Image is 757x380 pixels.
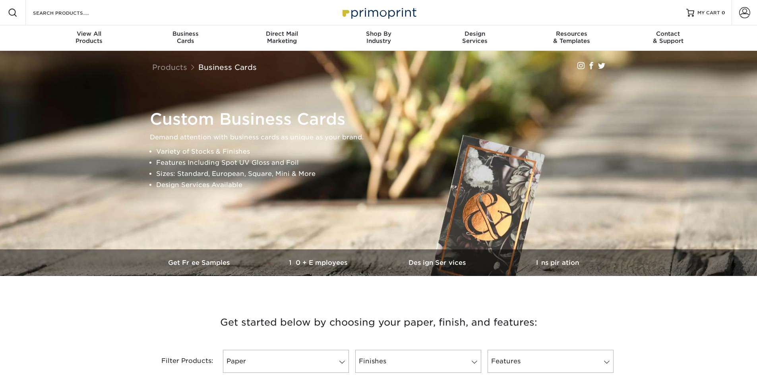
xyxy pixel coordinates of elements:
span: Resources [523,30,620,37]
a: Contact& Support [620,25,716,51]
h3: Get started below by choosing your paper, finish, and features: [146,305,611,340]
span: 0 [722,10,725,15]
span: Design [427,30,523,37]
div: & Templates [523,30,620,44]
div: Marketing [234,30,330,44]
p: Demand attention with business cards as unique as your brand. [150,132,615,143]
a: Business Cards [198,63,257,71]
a: 10+ Employees [259,249,379,276]
h3: Inspiration [498,259,617,266]
a: Design Services [379,249,498,276]
li: Sizes: Standard, European, Square, Mini & More [156,168,615,179]
a: Shop ByIndustry [330,25,427,51]
h3: 10+ Employees [259,259,379,266]
a: Finishes [355,350,481,373]
li: Design Services Available [156,179,615,191]
span: View All [41,30,137,37]
a: Get Free Samples [140,249,259,276]
a: BusinessCards [137,25,234,51]
span: Shop By [330,30,427,37]
img: Primoprint [339,4,418,21]
a: View AllProducts [41,25,137,51]
span: MY CART [697,10,720,16]
a: Inspiration [498,249,617,276]
li: Variety of Stocks & Finishes [156,146,615,157]
h1: Custom Business Cards [150,110,615,129]
div: & Support [620,30,716,44]
h3: Get Free Samples [140,259,259,266]
a: Direct MailMarketing [234,25,330,51]
div: Products [41,30,137,44]
a: Resources& Templates [523,25,620,51]
div: Filter Products: [140,350,220,373]
li: Features Including Spot UV Gloss and Foil [156,157,615,168]
input: SEARCH PRODUCTS..... [32,8,110,17]
div: Cards [137,30,234,44]
a: Products [152,63,187,71]
h3: Design Services [379,259,498,266]
div: Industry [330,30,427,44]
div: Services [427,30,523,44]
span: Business [137,30,234,37]
span: Direct Mail [234,30,330,37]
a: Features [488,350,614,373]
a: DesignServices [427,25,523,51]
span: Contact [620,30,716,37]
a: Paper [223,350,349,373]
